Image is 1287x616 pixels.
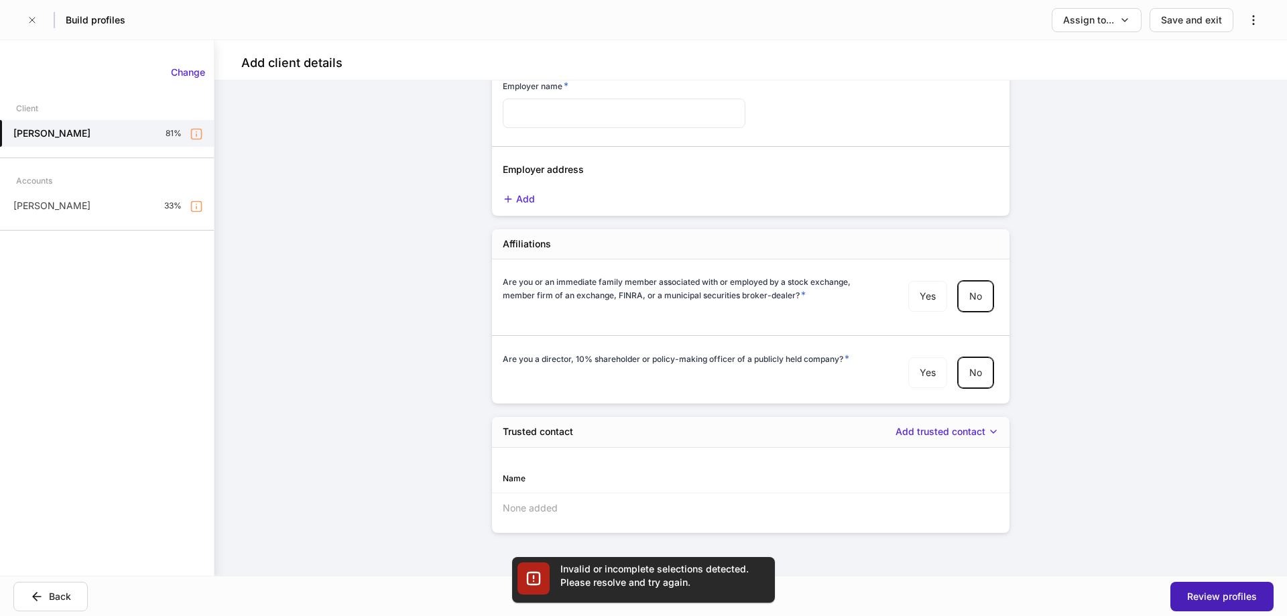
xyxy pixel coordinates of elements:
[560,562,761,589] div: Invalid or incomplete selections detected. Please resolve and try again.
[16,169,52,192] div: Accounts
[503,275,876,302] h6: Are you or an immediate family member associated with or employed by a stock exchange, member fir...
[492,493,1009,523] div: None added
[1187,590,1257,603] div: Review profiles
[1150,8,1233,32] button: Save and exit
[13,199,90,212] p: [PERSON_NAME]
[503,425,573,438] h5: Trusted contact
[503,237,551,251] h5: Affiliations
[503,472,751,485] div: Name
[503,79,568,93] h6: Employer name
[13,582,88,611] button: Back
[66,13,125,27] h5: Build profiles
[166,128,182,139] p: 81%
[503,352,849,365] h6: Are you a director, 10% shareholder or policy-making officer of a publicly held company?
[492,147,999,176] div: Employer address
[16,97,38,120] div: Client
[171,66,205,79] div: Change
[49,590,71,603] div: Back
[13,127,90,140] h5: [PERSON_NAME]
[1063,13,1114,27] div: Assign to...
[896,425,999,439] button: Add trusted contact
[162,62,214,83] button: Change
[164,200,182,211] p: 33%
[241,55,343,71] h4: Add client details
[503,192,535,206] button: Add
[1052,8,1142,32] button: Assign to...
[1170,582,1274,611] button: Review profiles
[1161,13,1222,27] div: Save and exit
